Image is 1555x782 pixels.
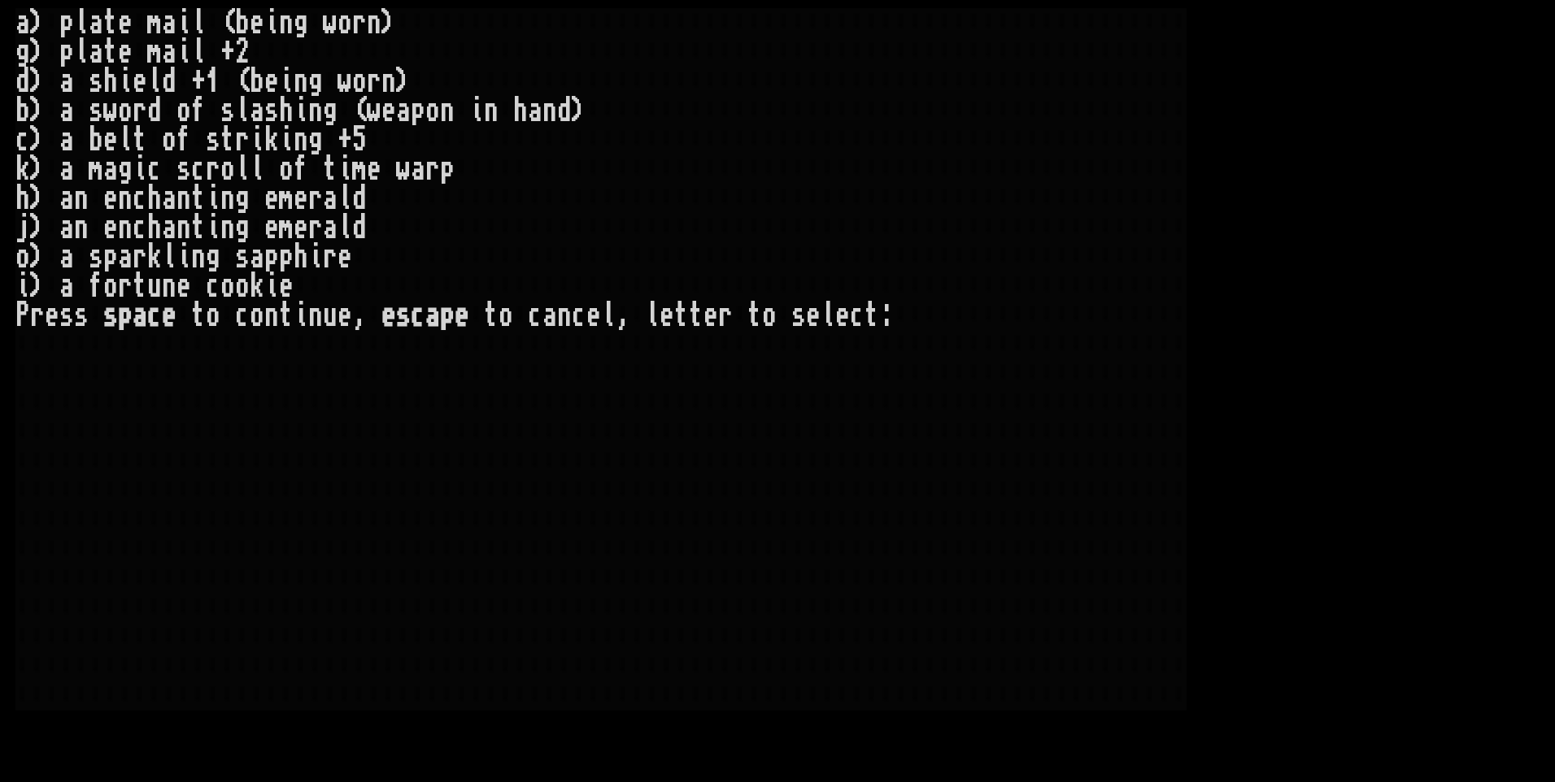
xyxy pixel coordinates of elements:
div: o [176,96,191,125]
div: a [323,213,338,242]
div: d [352,184,367,213]
div: a [118,242,133,272]
div: t [689,301,703,330]
div: e [250,8,264,37]
div: r [352,8,367,37]
div: : [879,301,894,330]
div: o [118,96,133,125]
div: r [308,184,323,213]
div: n [308,301,323,330]
div: i [206,184,220,213]
div: m [279,184,294,213]
div: a [59,184,74,213]
div: s [220,96,235,125]
div: w [323,8,338,37]
div: p [264,242,279,272]
div: n [279,8,294,37]
div: 5 [352,125,367,154]
div: t [484,301,499,330]
div: e [162,301,176,330]
div: i [176,242,191,272]
div: e [835,301,850,330]
div: l [250,154,264,184]
div: f [294,154,308,184]
div: a [323,184,338,213]
div: l [147,67,162,96]
div: p [279,242,294,272]
div: o [279,154,294,184]
div: o [162,125,176,154]
div: r [718,301,733,330]
div: n [220,184,235,213]
div: o [220,272,235,301]
div: a [59,242,74,272]
div: n [308,96,323,125]
div: ) [30,242,45,272]
div: a [162,8,176,37]
div: n [542,96,557,125]
div: r [235,125,250,154]
div: c [15,125,30,154]
div: e [176,272,191,301]
div: s [206,125,220,154]
div: e [279,272,294,301]
div: m [279,213,294,242]
div: e [806,301,821,330]
div: , [352,301,367,330]
div: i [176,8,191,37]
div: k [250,272,264,301]
div: a [89,37,103,67]
div: a [59,272,74,301]
div: p [440,301,455,330]
div: f [176,125,191,154]
div: s [791,301,806,330]
div: e [103,125,118,154]
div: n [557,301,572,330]
div: e [118,37,133,67]
div: h [15,184,30,213]
div: h [147,213,162,242]
div: a [162,184,176,213]
div: e [103,184,118,213]
div: p [103,242,118,272]
div: c [206,272,220,301]
div: j [15,213,30,242]
div: n [440,96,455,125]
div: a [59,96,74,125]
div: l [191,8,206,37]
div: t [191,184,206,213]
div: a [411,154,425,184]
div: n [367,8,381,37]
div: s [89,242,103,272]
div: g [235,184,250,213]
div: ( [235,67,250,96]
div: h [147,184,162,213]
div: i [176,37,191,67]
div: g [323,96,338,125]
div: , [616,301,630,330]
div: i [294,301,308,330]
div: l [118,125,133,154]
div: ) [30,272,45,301]
div: r [133,242,147,272]
div: l [74,8,89,37]
div: b [89,125,103,154]
div: d [352,213,367,242]
div: s [396,301,411,330]
div: c [850,301,865,330]
div: f [191,96,206,125]
div: b [235,8,250,37]
div: i [469,96,484,125]
div: t [133,272,147,301]
div: t [103,37,118,67]
div: o [220,154,235,184]
div: e [45,301,59,330]
div: c [411,301,425,330]
div: a [89,8,103,37]
div: p [59,37,74,67]
div: e [367,154,381,184]
div: i [206,213,220,242]
div: o [352,67,367,96]
div: s [176,154,191,184]
div: + [338,125,352,154]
